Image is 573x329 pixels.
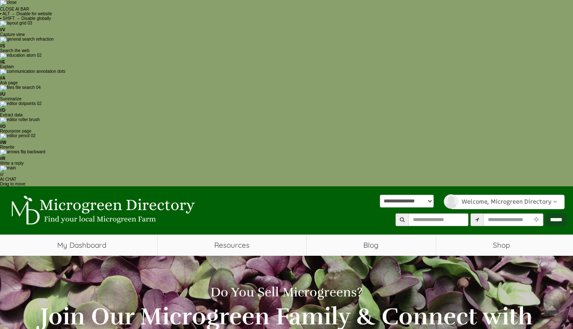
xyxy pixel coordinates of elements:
a: Resources [158,235,307,256]
i: Use Current Location [531,217,540,223]
a: Welcome, Microgreen Directory [451,195,565,209]
a: Blog [307,235,436,256]
img: Microgreen Directory [6,196,197,225]
h1: Do You Sell Microgreens? [13,285,560,299]
a: Shop [436,235,567,256]
a: My Dashboard [6,235,157,256]
select: Language Translate Widget [380,195,434,207]
div: Powered by [380,195,434,222]
img: profile profile holder [444,194,458,209]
